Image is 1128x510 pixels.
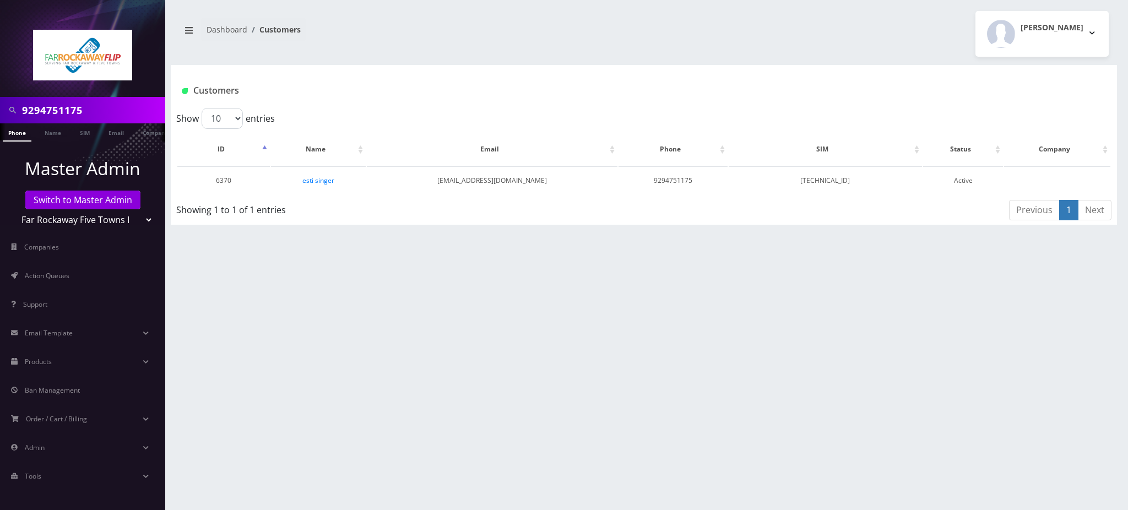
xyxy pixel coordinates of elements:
[39,123,67,140] a: Name
[25,328,73,338] span: Email Template
[137,123,174,140] a: Company
[22,100,162,121] input: Search in Company
[3,123,31,142] a: Phone
[271,133,366,165] th: Name: activate to sort column ascending
[729,166,922,194] td: [TECHNICAL_ID]
[367,166,617,194] td: [EMAIL_ADDRESS][DOMAIN_NAME]
[177,166,270,194] td: 6370
[619,166,728,194] td: 9294751175
[302,176,334,185] a: esti singer
[176,108,275,129] label: Show entries
[25,471,41,481] span: Tools
[24,242,59,252] span: Companies
[207,24,247,35] a: Dashboard
[923,166,1003,194] td: Active
[33,30,132,80] img: Far Rockaway Five Towns Flip
[25,191,140,209] a: Switch to Master Admin
[23,300,47,309] span: Support
[74,123,95,140] a: SIM
[25,443,45,452] span: Admin
[619,133,728,165] th: Phone: activate to sort column ascending
[179,18,636,50] nav: breadcrumb
[367,133,617,165] th: Email: activate to sort column ascending
[25,271,69,280] span: Action Queues
[1059,200,1078,220] a: 1
[1009,200,1060,220] a: Previous
[1078,200,1111,220] a: Next
[177,133,270,165] th: ID: activate to sort column descending
[729,133,922,165] th: SIM: activate to sort column ascending
[176,199,558,216] div: Showing 1 to 1 of 1 entries
[25,357,52,366] span: Products
[975,11,1109,57] button: [PERSON_NAME]
[1004,133,1110,165] th: Company: activate to sort column ascending
[26,414,87,424] span: Order / Cart / Billing
[923,133,1003,165] th: Status: activate to sort column ascending
[25,386,80,395] span: Ban Management
[202,108,243,129] select: Showentries
[182,85,949,96] h1: Customers
[1021,23,1083,32] h2: [PERSON_NAME]
[247,24,301,35] li: Customers
[103,123,129,140] a: Email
